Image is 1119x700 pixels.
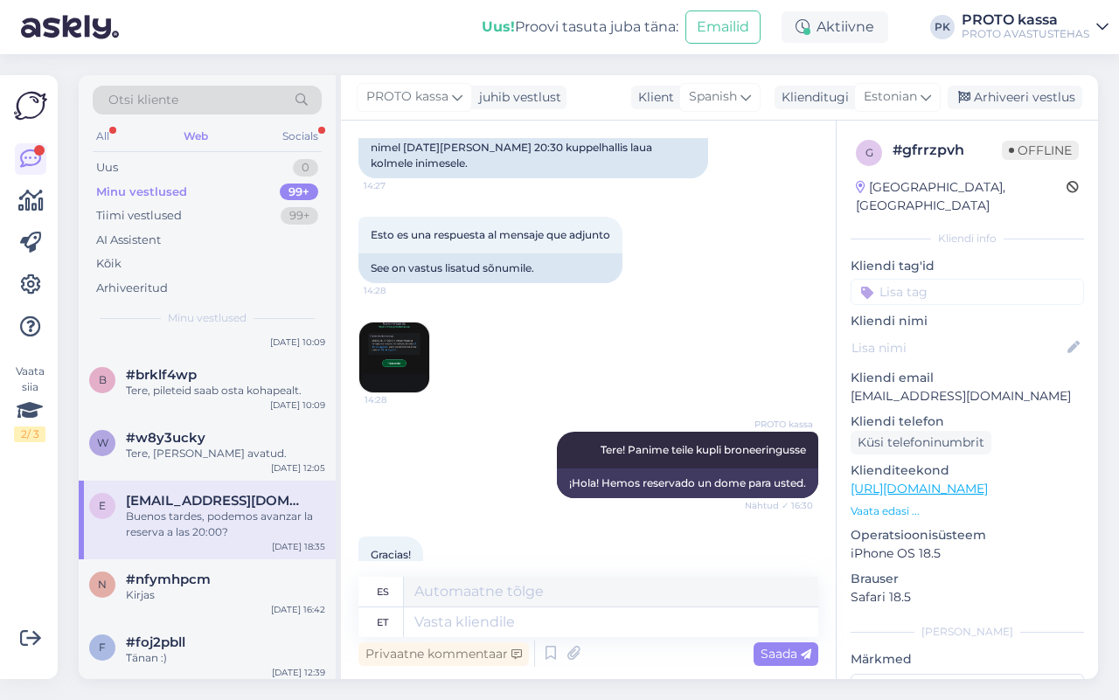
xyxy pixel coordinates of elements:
[864,87,917,107] span: Estonian
[96,159,118,177] div: Uus
[126,572,211,587] span: #nfymhpcm
[358,117,708,178] div: Suurepärane! Oleksin tänulik, kui saaksite [PERSON_NAME] nimel [DATE][PERSON_NAME] 20:30 kuppelha...
[685,10,761,44] button: Emailid
[377,577,389,606] div: es
[851,257,1084,275] p: Kliendi tag'id
[96,207,182,225] div: Tiimi vestlused
[851,526,1084,544] p: Operatsioonisüsteem
[745,499,813,512] span: Nähtud ✓ 16:30
[371,228,610,241] span: Esto es una respuesta al mensaje que adjunto
[851,387,1084,405] p: [EMAIL_ADDRESS][DOMAIN_NAME]
[271,461,325,475] div: [DATE] 12:05
[962,13,1089,27] div: PROTO kassa
[930,15,955,39] div: PK
[98,578,107,591] span: n
[279,125,322,148] div: Socials
[97,436,108,449] span: w
[99,641,106,654] span: f
[775,88,849,107] div: Klienditugi
[14,89,47,122] img: Askly Logo
[851,624,1084,640] div: [PERSON_NAME]
[126,430,205,446] span: #w8y3ucky
[96,280,168,297] div: Arhiveeritud
[271,603,325,616] div: [DATE] 16:42
[14,364,45,442] div: Vaata siia
[782,11,888,43] div: Aktiivne
[359,322,429,392] img: Attachment
[851,312,1084,330] p: Kliendi nimi
[482,17,678,38] div: Proovi tasuta juba täna:
[851,431,991,454] div: Küsi telefoninumbrit
[377,607,388,637] div: et
[557,468,818,498] div: ¡Hola! Hemos reservado un dome para usted.
[865,146,873,159] span: g
[126,383,325,399] div: Tere, pileteid saab osta kohapealt.
[366,87,448,107] span: PROTO kassa
[851,412,1084,431] p: Kliendi telefon
[761,646,811,662] span: Saada
[272,666,325,679] div: [DATE] 12:39
[126,493,308,509] span: esthermontasell@hotmail.com
[272,540,325,553] div: [DATE] 18:35
[99,373,107,386] span: b
[371,548,411,561] span: Gracias!
[482,18,515,35] b: Uus!
[747,418,813,431] span: PROTO kassa
[96,255,122,273] div: Kõik
[126,367,197,383] span: #brklf4wp
[851,279,1084,305] input: Lisa tag
[126,587,325,603] div: Kirjas
[168,310,247,326] span: Minu vestlused
[856,178,1067,215] div: [GEOGRAPHIC_DATA], [GEOGRAPHIC_DATA]
[93,125,113,148] div: All
[851,338,1064,357] input: Lisa nimi
[99,499,106,512] span: e
[631,88,674,107] div: Klient
[14,426,45,442] div: 2 / 3
[962,27,1089,41] div: PROTO AVASTUSTEHAS
[364,179,429,192] span: 14:27
[962,13,1109,41] a: PROTO kassaPROTO AVASTUSTEHAS
[126,446,325,461] div: Tere, [PERSON_NAME] avatud.
[851,231,1084,246] div: Kliendi info
[126,650,325,666] div: Tänan :)
[108,91,178,109] span: Otsi kliente
[601,443,806,456] span: Tere! Panime teile kupli broneeringusse
[851,650,1084,669] p: Märkmed
[689,87,737,107] span: Spanish
[851,570,1084,588] p: Brauser
[1002,141,1079,160] span: Offline
[270,336,325,349] div: [DATE] 10:09
[851,544,1084,563] p: iPhone OS 18.5
[180,125,212,148] div: Web
[358,253,622,283] div: See on vastus lisatud sõnumile.
[96,184,187,201] div: Minu vestlused
[358,642,529,666] div: Privaatne kommentaar
[472,88,561,107] div: juhib vestlust
[365,393,430,406] span: 14:28
[280,184,318,201] div: 99+
[851,588,1084,606] p: Safari 18.5
[948,86,1082,109] div: Arhiveeri vestlus
[281,207,318,225] div: 99+
[96,232,161,249] div: AI Assistent
[126,509,325,540] div: Buenos tardes, podemos avanzar la reserva a las 20:00?
[851,369,1084,387] p: Kliendi email
[851,503,1084,519] p: Vaata edasi ...
[851,461,1084,480] p: Klienditeekond
[293,159,318,177] div: 0
[270,399,325,412] div: [DATE] 10:09
[364,284,429,297] span: 14:28
[851,481,988,496] a: [URL][DOMAIN_NAME]
[126,634,185,650] span: #foj2pbll
[893,140,1002,161] div: # gfrrzpvh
